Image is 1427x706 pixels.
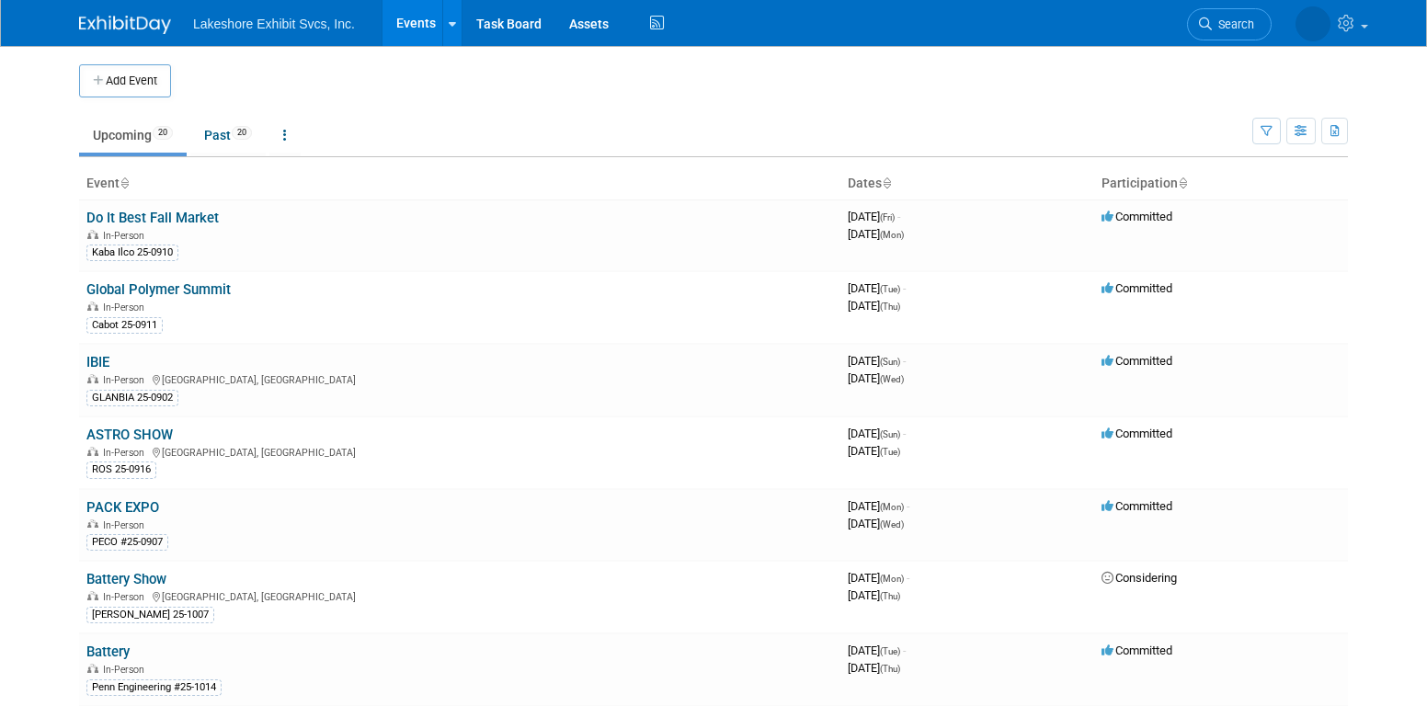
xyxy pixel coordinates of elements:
[848,661,900,675] span: [DATE]
[848,354,906,368] span: [DATE]
[848,227,904,241] span: [DATE]
[87,302,98,311] img: In-Person Event
[1178,176,1187,190] a: Sort by Participation Type
[86,427,173,443] a: ASTRO SHOW
[880,646,900,656] span: (Tue)
[232,126,252,140] span: 20
[848,427,906,440] span: [DATE]
[1102,354,1172,368] span: Committed
[87,591,98,600] img: In-Person Event
[193,17,355,31] span: Lakeshore Exhibit Svcs, Inc.
[87,519,98,529] img: In-Person Event
[79,16,171,34] img: ExhibitDay
[1102,643,1172,657] span: Committed
[907,499,909,513] span: -
[882,176,891,190] a: Sort by Start Date
[103,302,150,313] span: In-Person
[880,429,900,439] span: (Sun)
[880,374,904,384] span: (Wed)
[848,588,900,602] span: [DATE]
[103,230,150,242] span: In-Person
[1102,427,1172,440] span: Committed
[103,664,150,676] span: In-Person
[903,643,906,657] span: -
[86,390,178,406] div: GLANBIA 25-0902
[880,502,904,512] span: (Mon)
[848,643,906,657] span: [DATE]
[79,118,187,153] a: Upcoming20
[103,519,150,531] span: In-Person
[848,210,900,223] span: [DATE]
[840,168,1094,199] th: Dates
[880,357,900,367] span: (Sun)
[848,444,900,458] span: [DATE]
[848,571,909,585] span: [DATE]
[86,245,178,261] div: Kaba Ilco 25-0910
[1102,281,1172,295] span: Committed
[86,534,168,551] div: PECO #25-0907
[86,210,219,226] a: Do It Best Fall Market
[86,371,833,386] div: [GEOGRAPHIC_DATA], [GEOGRAPHIC_DATA]
[880,447,900,457] span: (Tue)
[1102,499,1172,513] span: Committed
[903,354,906,368] span: -
[86,444,833,459] div: [GEOGRAPHIC_DATA], [GEOGRAPHIC_DATA]
[907,571,909,585] span: -
[880,591,900,601] span: (Thu)
[1212,17,1254,31] span: Search
[86,461,156,478] div: ROS 25-0916
[1102,571,1177,585] span: Considering
[1187,8,1272,40] a: Search
[880,284,900,294] span: (Tue)
[848,517,904,530] span: [DATE]
[880,302,900,312] span: (Thu)
[103,591,150,603] span: In-Person
[86,607,214,623] div: [PERSON_NAME] 25-1007
[848,299,900,313] span: [DATE]
[880,519,904,529] span: (Wed)
[120,176,129,190] a: Sort by Event Name
[880,664,900,674] span: (Thu)
[848,371,904,385] span: [DATE]
[86,679,222,696] div: Penn Engineering #25-1014
[880,574,904,584] span: (Mon)
[880,230,904,240] span: (Mon)
[848,499,909,513] span: [DATE]
[1102,210,1172,223] span: Committed
[1296,6,1330,41] img: MICHELLE MOYA
[86,317,163,334] div: Cabot 25-0911
[190,118,266,153] a: Past20
[153,126,173,140] span: 20
[903,427,906,440] span: -
[79,168,840,199] th: Event
[880,212,895,222] span: (Fri)
[897,210,900,223] span: -
[87,230,98,239] img: In-Person Event
[87,374,98,383] img: In-Person Event
[87,664,98,673] img: In-Person Event
[79,64,171,97] button: Add Event
[86,643,130,660] a: Battery
[903,281,906,295] span: -
[86,588,833,603] div: [GEOGRAPHIC_DATA], [GEOGRAPHIC_DATA]
[848,281,906,295] span: [DATE]
[103,447,150,459] span: In-Person
[1094,168,1348,199] th: Participation
[86,499,159,516] a: PACK EXPO
[86,281,231,298] a: Global Polymer Summit
[103,374,150,386] span: In-Person
[87,447,98,456] img: In-Person Event
[86,354,109,370] a: IBIE
[86,571,166,587] a: Battery Show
